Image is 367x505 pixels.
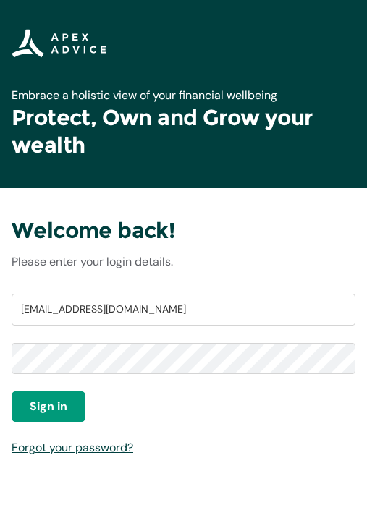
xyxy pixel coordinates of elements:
h3: Welcome back! [12,217,355,245]
h1: Protect, Own and Grow your wealth [12,104,355,159]
img: Apex Advice Group [12,29,106,58]
a: Forgot your password? [12,440,133,455]
span: Sign in [30,398,67,415]
span: Embrace a holistic view of your financial wellbeing [12,88,277,103]
button: Sign in [12,391,85,422]
p: Please enter your login details. [12,253,355,271]
input: Username [12,294,355,326]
